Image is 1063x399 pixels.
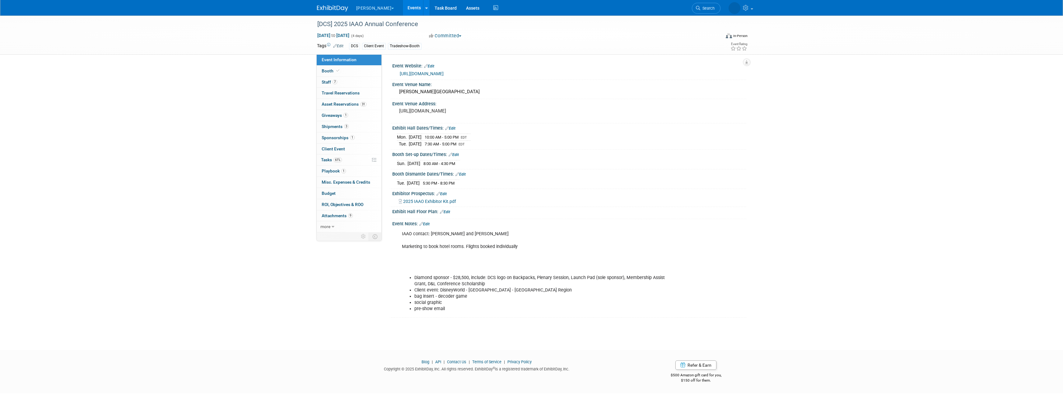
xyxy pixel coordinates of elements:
[430,360,434,364] span: |
[447,360,466,364] a: Contact Us
[730,43,747,46] div: Event Rating
[675,360,716,370] a: Refer & Earn
[317,177,381,188] a: Misc. Expenses & Credits
[455,172,466,177] a: Edit
[424,64,434,68] a: Edit
[449,153,459,157] a: Edit
[348,213,353,218] span: 9
[507,360,532,364] a: Privacy Policy
[322,90,360,95] span: Travel Reservations
[317,199,381,210] a: ROI, Objectives & ROO
[442,360,446,364] span: |
[315,19,711,30] div: [DCS] 2025 IAAO Annual Conference
[317,54,381,65] a: Event Information
[646,369,746,383] div: $500 Amazon gift card for you,
[333,158,342,162] span: 61%
[317,144,381,154] a: Client Event
[440,210,450,214] a: Edit
[317,33,350,38] span: [DATE] [DATE]
[341,169,346,173] span: 1
[317,365,637,372] div: Copyright © 2025 ExhibitDay, Inc. All rights reserved. ExhibitDay is a registered trademark of Ex...
[684,32,748,42] div: Event Format
[322,124,349,129] span: Shipments
[362,43,386,49] div: Client Event
[423,161,455,166] span: 8:00 AM - 4:30 PM
[322,202,363,207] span: ROI, Objectives & ROO
[343,113,348,117] span: 1
[388,43,422,49] div: Tradeshow-Booth
[392,80,746,88] div: Event Venue Name:
[700,6,715,11] span: Search
[726,33,732,38] img: Format-Inperson.png
[317,5,348,11] img: ExhibitDay
[646,378,746,383] div: $150 off for them.
[317,132,381,143] a: Sponsorships1
[322,135,355,140] span: Sponsorships
[414,287,674,293] li: Client event: DisneyWorld - [GEOGRAPHIC_DATA] - [GEOGRAPHIC_DATA] Region
[321,157,342,162] span: Tasks
[351,34,364,38] span: (4 days)
[397,87,742,97] div: [PERSON_NAME][GEOGRAPHIC_DATA]
[445,126,455,131] a: Edit
[350,135,355,140] span: 1
[392,123,746,131] div: Exhibit Hall Dates/Times:
[322,68,341,73] span: Booth
[317,121,381,132] a: Shipments3
[425,142,456,146] span: 7:30 AM - 5:00 PM
[336,69,339,72] i: Booth reservation complete
[322,213,353,218] span: Attachments
[317,188,381,199] a: Budget
[435,360,441,364] a: API
[467,360,471,364] span: |
[436,192,447,196] a: Edit
[733,34,748,38] div: In-Person
[322,146,345,151] span: Client Event
[419,222,430,226] a: Edit
[400,71,444,76] a: [URL][DOMAIN_NAME]
[349,43,360,49] div: DCS
[423,181,455,186] span: 5:30 PM - 8:30 PM
[317,88,381,99] a: Travel Reservations
[317,221,381,232] a: more
[502,360,506,364] span: |
[317,77,381,88] a: Staff7
[414,275,674,287] li: Diamond sponsor - $28,500, include: DCS logo on Backpacks, Plenary Session, Launch Pad (sole spon...
[317,99,381,110] a: Asset Reservations31
[392,189,746,197] div: Exhibitor Prospectus:
[322,113,348,118] span: Giveaways
[392,150,746,158] div: Booth Set-up Dates/Times:
[414,306,674,312] li: pre-show email
[729,2,740,14] img: Alexis Rump
[317,210,381,221] a: Attachments9
[317,66,381,76] a: Booth
[320,224,330,229] span: more
[397,141,409,147] td: Tue.
[472,360,501,364] a: Terms of Service
[322,168,346,173] span: Playbook
[317,166,381,177] a: Playbook1
[333,80,337,84] span: 7
[409,134,422,141] td: [DATE]
[425,135,459,140] span: 10:00 AM - 5:00 PM
[392,61,746,69] div: Event Website:
[397,180,407,186] td: Tue.
[399,199,456,204] a: 2025 IAAO Exhibitor Kit.pdf
[333,44,343,48] a: Edit
[392,207,746,215] div: Exhibit Hall Floor Plan:
[461,135,467,140] span: EDT
[360,102,366,107] span: 31
[392,99,746,107] div: Event Venue Address:
[397,134,409,141] td: Mon.
[322,180,370,185] span: Misc. Expenses & Credits
[414,300,674,306] li: social graphic
[317,43,343,50] td: Tags
[408,160,420,167] td: [DATE]
[403,199,456,204] span: 2025 IAAO Exhibitor Kit.pdf
[317,154,381,165] a: Tasks61%
[398,228,678,315] div: IAAO contact: [PERSON_NAME] and [PERSON_NAME] Marketing to book hotel rooms. Flights booked indiv...
[322,102,366,107] span: Asset Reservations
[422,360,429,364] a: Blog
[322,191,336,196] span: Budget
[397,160,408,167] td: Sun.
[322,80,337,85] span: Staff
